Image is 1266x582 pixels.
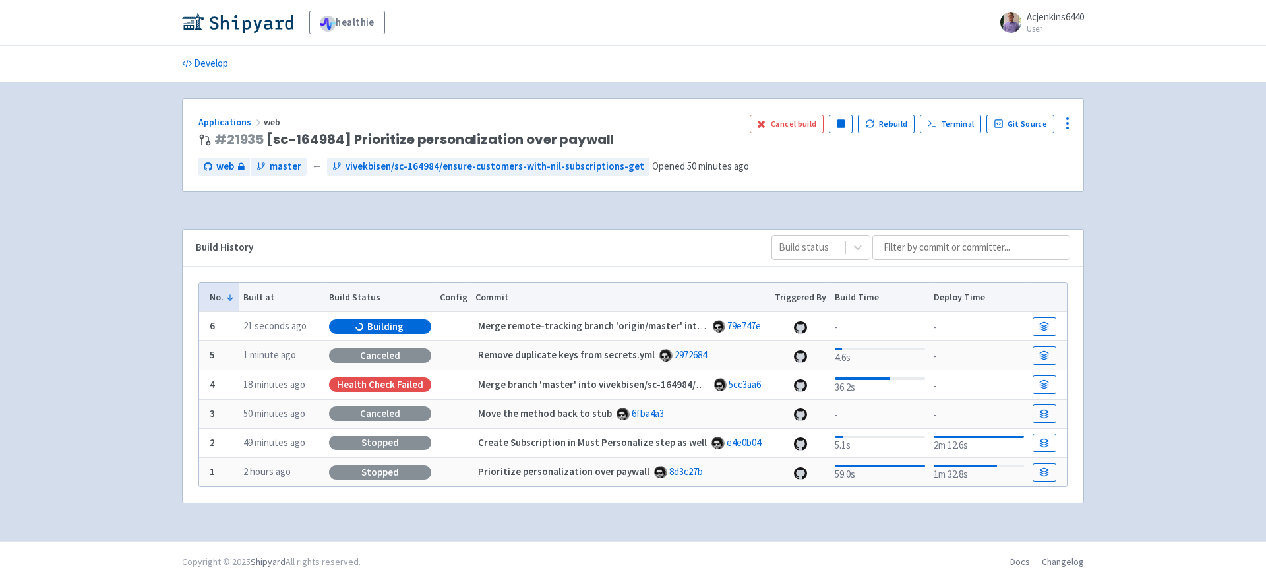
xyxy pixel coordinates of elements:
time: 2 hours ago [243,465,291,478]
div: Health check failed [329,377,431,392]
th: Triggered By [771,283,831,312]
div: Canceled [329,348,431,363]
a: Build Details [1033,404,1056,423]
a: 5cc3aa6 [729,378,761,391]
th: Built at [239,283,324,312]
div: 5.1s [835,433,925,453]
th: Build Time [830,283,929,312]
a: Build Details [1033,463,1056,482]
span: [sc-164984] Prioritize personalization over paywall [214,132,614,147]
div: 2m 12.6s [934,433,1024,453]
a: Develop [182,46,228,82]
div: - [934,405,1024,423]
div: Stopped [329,436,431,450]
a: e4e0b04 [727,436,761,449]
b: 5 [210,348,215,361]
time: 18 minutes ago [243,378,305,391]
a: Terminal [920,115,981,133]
strong: Merge branch 'master' into vivekbisen/sc-164984/ensure-customers-with-nil-subscriptions-get [478,378,897,391]
a: Build Details [1033,434,1056,452]
a: Docs [1010,556,1030,567]
span: master [270,159,301,174]
div: - [934,376,1024,394]
a: Changelog [1042,556,1084,567]
a: healthie [309,11,385,34]
button: Rebuild [858,115,915,133]
time: 1 minute ago [243,348,296,361]
div: - [934,346,1024,364]
b: 4 [210,378,215,391]
span: web [264,116,282,128]
a: 79e747e [727,319,761,332]
small: User [1027,24,1084,33]
a: Applications [198,116,264,128]
time: 21 seconds ago [243,319,307,332]
strong: Move the method back to stub [478,407,612,420]
a: Build Details [1033,346,1056,365]
th: Commit [471,283,771,312]
b: 6 [210,319,215,332]
span: web [216,159,234,174]
span: ← [312,159,322,174]
div: - [934,317,1024,335]
div: 4.6s [835,345,925,366]
b: 3 [210,407,215,420]
a: 8d3c27b [669,465,703,478]
a: #21935 [214,130,264,148]
a: vivekbisen/sc-164984/ensure-customers-with-nil-subscriptions-get [327,158,649,176]
button: Cancel build [750,115,824,133]
strong: Prioritize personalization over paywall [478,465,649,478]
strong: Remove duplicate keys from secrets.yml [478,348,655,361]
div: Stopped [329,465,431,480]
a: Build Details [1033,375,1056,394]
strong: Create Subscription in Must Personalize step as well [478,436,707,449]
th: Deploy Time [929,283,1028,312]
span: Acjenkins6440 [1027,11,1084,23]
a: Acjenkins6440 User [992,12,1084,33]
div: - [835,317,925,335]
a: web [198,158,250,176]
div: 1m 32.8s [934,462,1024,482]
th: Config [435,283,471,312]
div: Copyright © 2025 All rights reserved. [182,555,361,569]
time: 50 minutes ago [687,160,749,172]
div: 36.2s [835,375,925,395]
th: Build Status [324,283,435,312]
input: Filter by commit or committer... [872,235,1070,260]
div: Canceled [329,406,431,421]
b: 1 [210,465,215,478]
div: Build History [196,240,750,255]
button: No. [210,290,235,304]
a: 2972684 [675,348,707,361]
span: vivekbisen/sc-164984/ensure-customers-with-nil-subscriptions-get [346,159,644,174]
a: Build Details [1033,317,1056,336]
a: master [251,158,307,176]
button: Pause [829,115,853,133]
span: Building [367,320,404,333]
strong: Merge remote-tracking branch 'origin/master' into vivekbisen/sc-164984/ensure-customers-with-nil-... [478,319,1004,332]
time: 50 minutes ago [243,407,305,420]
img: Shipyard logo [182,12,293,33]
a: 6fba4a3 [632,407,664,420]
div: 59.0s [835,462,925,482]
time: 49 minutes ago [243,436,305,449]
span: Opened [652,160,749,172]
a: Git Source [986,115,1054,133]
b: 2 [210,436,215,449]
div: - [835,405,925,423]
a: Shipyard [251,556,286,567]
